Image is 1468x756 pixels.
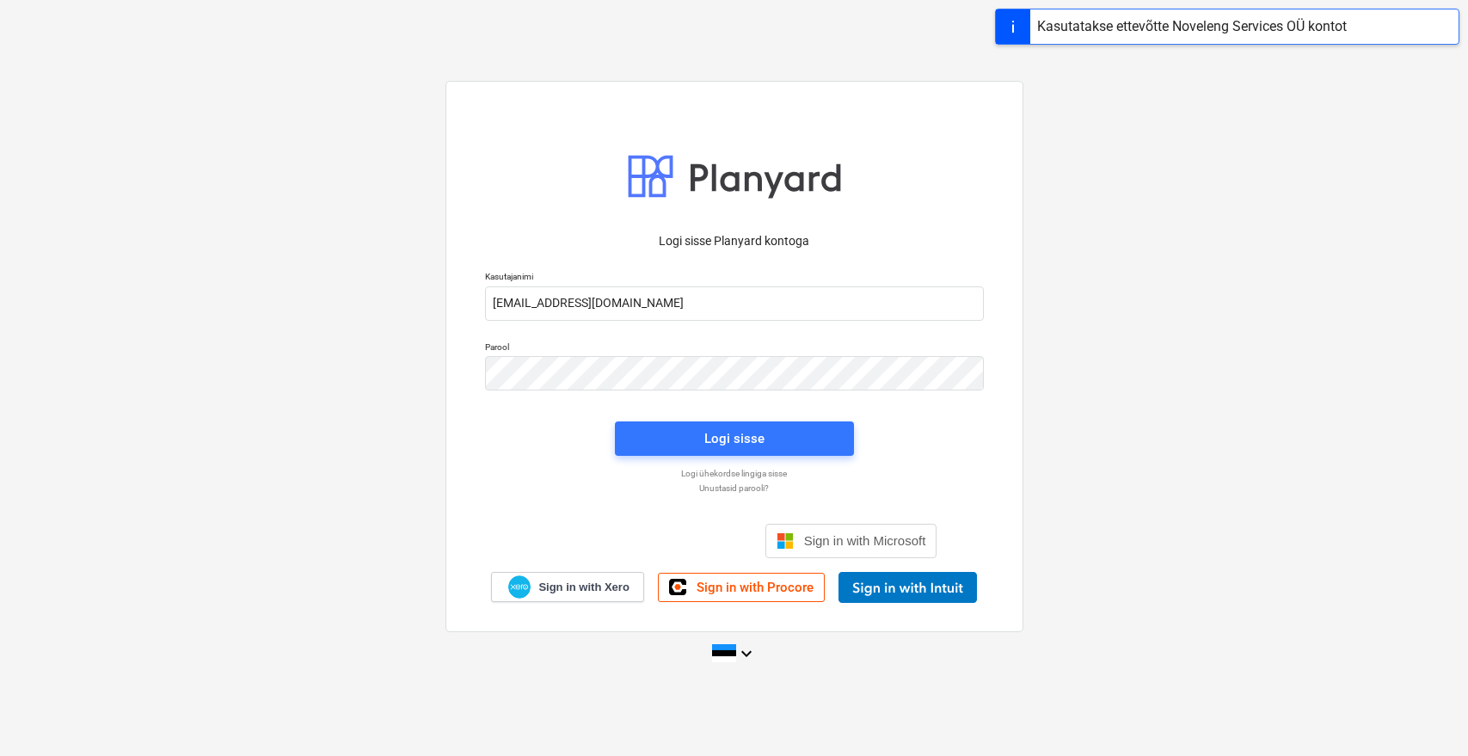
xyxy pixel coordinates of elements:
[491,572,644,602] a: Sign in with Xero
[485,341,984,356] p: Parool
[508,575,531,599] img: Xero logo
[523,522,760,560] iframe: Sisselogimine Google'i nupu abil
[476,482,992,494] a: Unustasid parooli?
[697,580,814,595] span: Sign in with Procore
[538,580,629,595] span: Sign in with Xero
[777,532,794,550] img: Microsoft logo
[485,286,984,321] input: Kasutajanimi
[1037,16,1347,37] div: Kasutatakse ettevõtte Noveleng Services OÜ kontot
[476,468,992,479] a: Logi ühekordse lingiga sisse
[704,427,765,450] div: Logi sisse
[804,533,926,548] span: Sign in with Microsoft
[658,573,825,602] a: Sign in with Procore
[615,421,854,456] button: Logi sisse
[485,271,984,286] p: Kasutajanimi
[485,232,984,250] p: Logi sisse Planyard kontoga
[736,643,757,664] i: keyboard_arrow_down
